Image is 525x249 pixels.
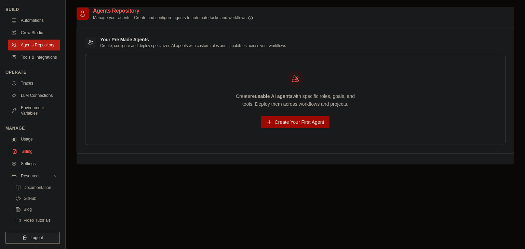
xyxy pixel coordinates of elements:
[12,205,60,214] a: Blog
[21,173,40,179] span: Resources
[12,194,60,203] a: GitHub
[8,90,60,101] a: LLM Connections
[8,171,60,181] button: Resources
[250,93,293,99] strong: reusable AI agents
[8,102,60,119] a: Environment Variables
[8,27,60,38] a: Crew Studio
[8,78,60,89] a: Traces
[100,43,286,48] p: Create, configure and deploy specialized AI agents with custom roles and capabilities across your...
[30,235,43,240] span: Logout
[261,116,330,128] a: Create Your First Agent
[12,216,60,225] a: Video Tutorials
[8,134,60,145] a: Usage
[5,126,60,131] div: Manage
[24,196,36,201] span: GitHub
[100,36,286,48] h3: Your Pre Made Agents
[8,15,60,26] a: Automations
[24,218,51,223] span: Video Tutorials
[93,7,253,15] h2: Agents Repository
[230,92,361,108] p: Create with specific roles, goals, and tools. Deploy them across workflows and projects.
[12,183,60,192] a: Documentation
[5,7,60,12] div: Build
[5,70,60,75] div: Operate
[8,52,60,63] a: Tools & Integrations
[5,232,60,244] button: Logout
[9,146,60,157] a: Billing
[8,158,60,169] a: Settings
[93,15,253,21] p: Manage your agents - Create and configure agents to automate tasks and workflows
[24,185,51,190] span: Documentation
[24,207,32,212] span: Blog
[8,40,60,50] a: Agents Repository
